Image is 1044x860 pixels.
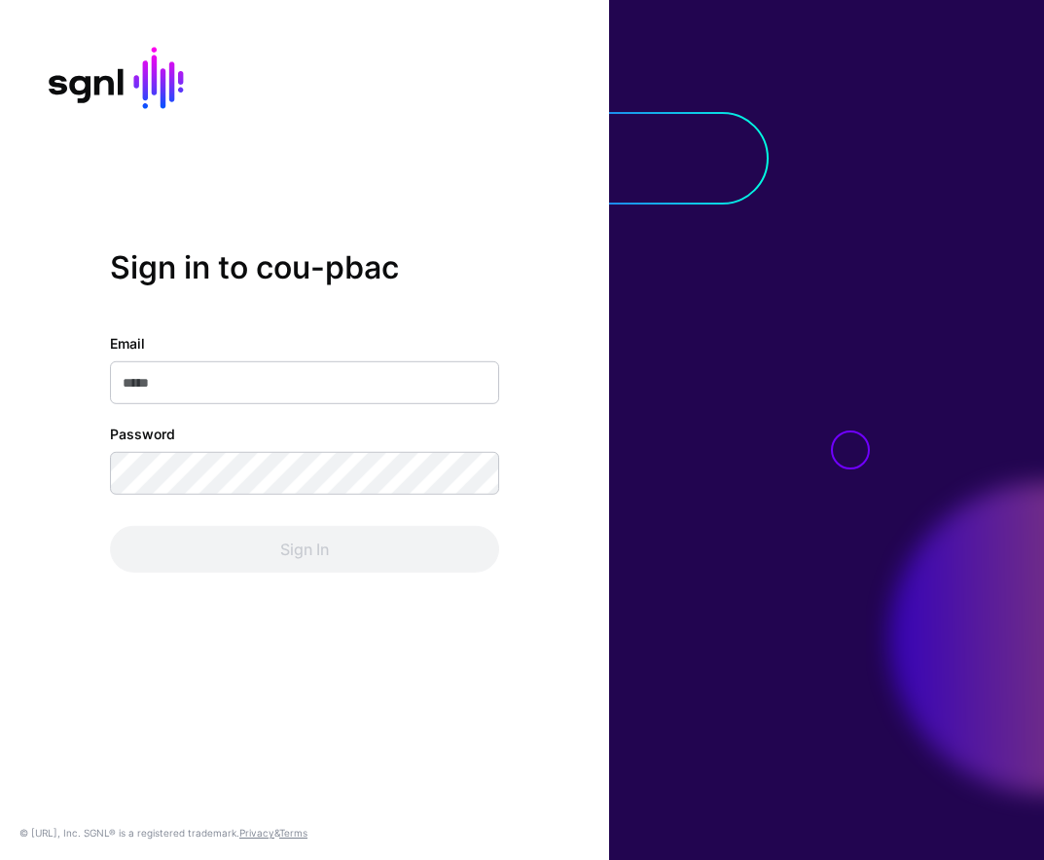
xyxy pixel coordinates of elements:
[19,825,307,841] div: © [URL], Inc. SGNL® is a registered trademark. &
[279,827,307,839] a: Terms
[110,333,145,354] label: Email
[110,248,499,285] h2: Sign in to cou-pbac
[239,827,274,839] a: Privacy
[110,424,175,444] label: Password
